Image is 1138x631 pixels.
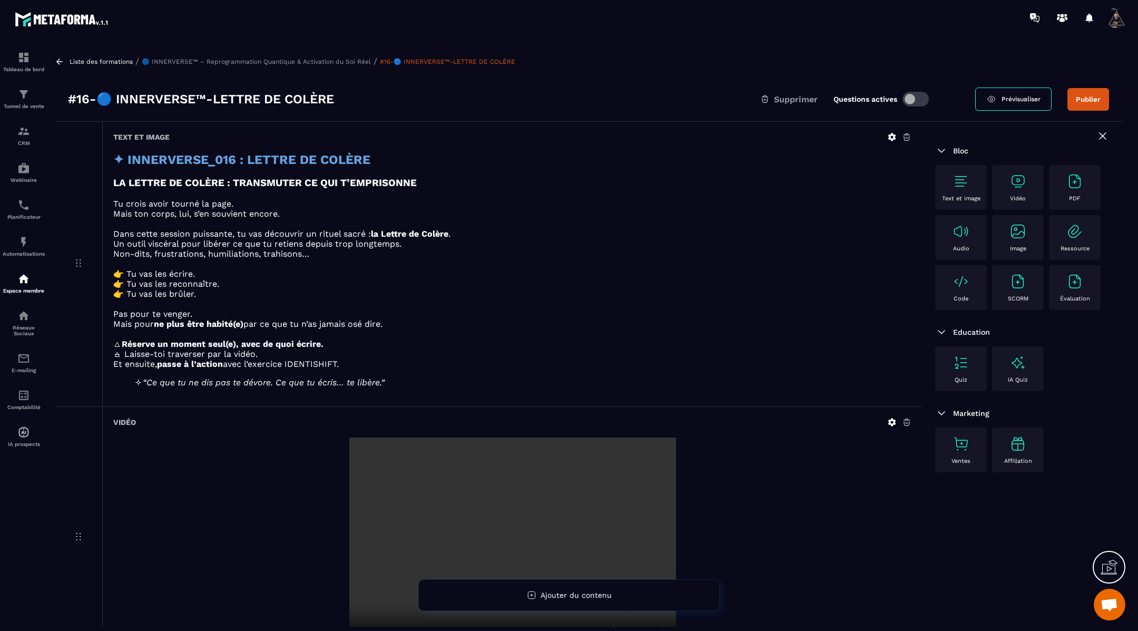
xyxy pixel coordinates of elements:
img: text-image no-wra [953,354,969,371]
a: formationformationTableau de bord [3,43,45,80]
p: Un outil viscéral pour libérer ce que tu retiens depuis trop longtemps. [113,239,911,249]
img: automations [17,273,30,285]
img: arrow-down [935,326,948,338]
p: Automatisations [3,251,45,257]
img: scheduler [17,199,30,211]
p: Quiz [955,376,967,383]
span: Education [953,328,990,336]
img: automations [17,426,30,439]
a: social-networksocial-networkRéseaux Sociaux [3,302,45,344]
span: Prévisualiser [1002,95,1041,103]
a: automationsautomationsEspace membre [3,265,45,302]
strong: ne plus être habité(e) [154,319,243,329]
p: Tableau de bord [3,66,45,72]
p: Code [954,295,968,302]
a: Ouvrir le chat [1094,589,1125,620]
p: 🜁 Laisse-toi traverser par la vidéo. [113,349,911,359]
p: SCORM [1008,295,1028,302]
p: 👉 Tu vas les reconnaître. [113,279,911,289]
img: formation [17,88,30,101]
a: #16-🔵 INNERVERSE™-LETTRE DE COLÈRE [380,58,515,65]
p: Ressource [1061,245,1090,252]
p: Évaluation [1060,295,1090,302]
p: Réseaux Sociaux [3,325,45,336]
img: automations [17,236,30,248]
h6: Vidéo [113,418,136,426]
p: Tu crois avoir tourné la page. [113,199,911,209]
img: text-image no-wra [1009,273,1026,290]
p: Tunnel de vente [3,103,45,109]
p: Et ensuite, avec l’exercice IDENTISHIFT. [113,359,911,369]
p: Image [1010,245,1026,252]
img: text-image no-wra [1066,273,1083,290]
strong: passe à l’action [157,359,223,369]
p: Comptabilité [3,404,45,410]
img: arrow-down [935,144,948,157]
strong: ✦ INNERVERSE_016 : LETTRE DE COLÈRE [113,152,370,167]
blockquote: 🝊 [134,377,890,387]
img: automations [17,162,30,174]
p: E-mailing [3,367,45,373]
p: IA Quiz [1008,376,1028,383]
img: email [17,352,30,365]
img: formation [17,125,30,138]
p: Pas pour te venger. [113,309,911,319]
p: Webinaire [3,177,45,183]
strong: Réserve un moment seul(e), avec de quoi écrire. [122,339,323,349]
p: PDF [1069,195,1081,202]
a: automationsautomationsAutomatisations [3,228,45,265]
span: / [374,56,377,66]
p: Non-dits, frustrations, humiliations, trahisons… [113,249,911,259]
a: 🔵 INNERVERSE™ – Reprogrammation Quantique & Activation du Soi Réel [142,58,371,65]
p: Ventes [951,458,970,464]
img: accountant [17,389,30,402]
img: text-image no-wra [1066,173,1083,190]
p: Espace membre [3,288,45,294]
span: Supprimer [774,94,818,104]
img: text-image [1009,354,1026,371]
a: Prévisualiser [975,88,1052,111]
img: logo [15,9,110,28]
a: Liste des formations [70,58,133,65]
strong: LA LETTRE DE COLÈRE : TRANSMUTER CE QUI T’EMPRISONNE [113,177,417,189]
button: Publier [1067,88,1109,111]
label: Questions actives [833,95,897,103]
span: Ajouter du contenu [541,591,612,599]
p: Dans cette session puissante, tu vas découvrir un rituel sacré : . [113,229,911,239]
p: Planificateur [3,214,45,220]
p: Mais pour par ce que tu n’as jamais osé dire. [113,319,911,329]
span: Bloc [953,147,968,155]
img: text-image no-wra [953,173,969,190]
p: Affiliation [1004,458,1032,464]
h3: #16-🔵 INNERVERSE™-LETTRE DE COLÈRE [68,91,334,108]
p: Text et image [942,195,980,202]
em: “Ce que tu ne dis pas te dévore. Ce que tu écris… te libère.” [143,377,385,387]
img: formation [17,51,30,64]
p: 👉 Tu vas les écrire. [113,269,911,279]
a: formationformationCRM [3,117,45,154]
img: text-image no-wra [1009,173,1026,190]
p: Mais ton corps, lui, s’en souvient encore. [113,209,911,219]
p: Audio [953,245,969,252]
p: 🜂 [113,339,911,349]
a: automationsautomationsWebinaire [3,154,45,191]
p: Vidéo [1010,195,1026,202]
img: text-image no-wra [953,435,969,452]
img: arrow-down [935,407,948,420]
a: formationformationTunnel de vente [3,80,45,117]
p: CRM [3,140,45,146]
a: schedulerschedulerPlanificateur [3,191,45,228]
a: emailemailE-mailing [3,344,45,381]
a: accountantaccountantComptabilité [3,381,45,418]
p: IA prospects [3,441,45,447]
img: social-network [17,309,30,322]
img: text-image [1009,435,1026,452]
p: 👉 Tu vas les brûler. [113,289,911,299]
img: text-image no-wra [1066,223,1083,240]
span: Marketing [953,409,989,418]
span: / [135,56,139,66]
h6: Text et image [113,133,170,141]
strong: la Lettre de Colère [371,229,448,239]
